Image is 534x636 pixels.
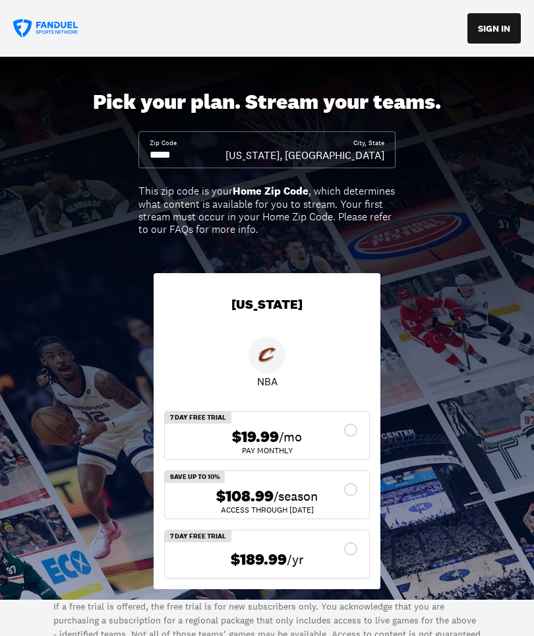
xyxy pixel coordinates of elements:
div: Pay Monthly [175,447,359,455]
div: This zip code is your , which determines what content is available for you to stream. Your first ... [138,185,396,236]
span: /yr [287,550,304,569]
div: 7 Day Free Trial [165,412,231,424]
div: 7 Day Free Trial [165,530,231,542]
button: SIGN IN [467,13,521,44]
span: $19.99 [232,428,279,447]
span: /season [274,487,318,505]
span: /mo [279,428,302,446]
span: $108.99 [216,487,274,506]
div: Pick your plan. Stream your teams. [93,90,441,115]
div: Save Up To 10% [165,471,225,483]
div: ACCESS THROUGH [DATE] [175,506,359,514]
div: City, State [353,139,384,148]
div: [US_STATE], [GEOGRAPHIC_DATA] [225,148,384,162]
div: Zip Code [150,139,177,148]
img: Cavaliers [258,346,276,364]
div: [US_STATE] [154,273,380,336]
span: $189.99 [231,550,287,569]
b: Home Zip Code [233,184,309,198]
p: NBA [257,373,278,389]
